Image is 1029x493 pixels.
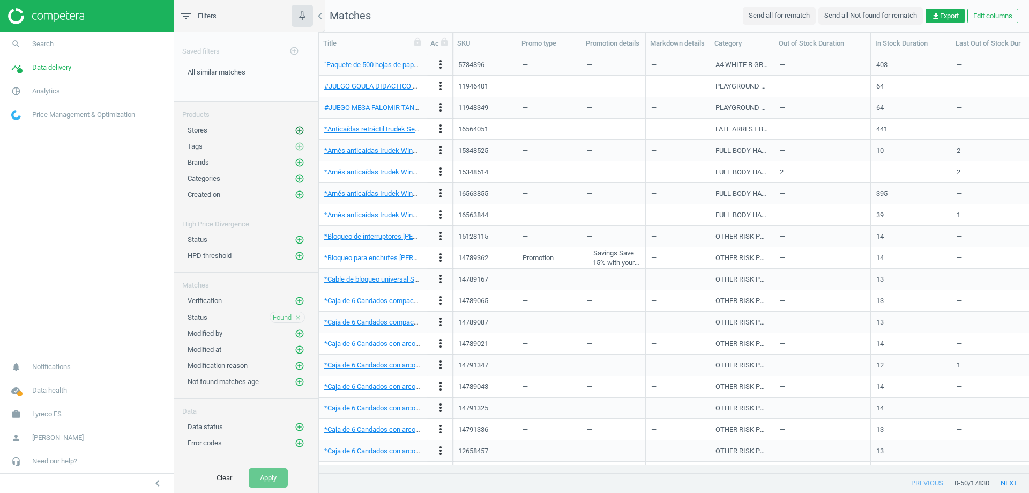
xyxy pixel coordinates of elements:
[587,141,640,160] div: —
[651,377,704,396] div: —
[523,334,576,353] div: —
[651,141,704,160] div: —
[32,39,54,49] span: Search
[434,79,447,93] button: more_vert
[523,120,576,138] div: —
[876,189,888,198] div: 395
[780,55,865,74] div: —
[32,362,71,372] span: Notifications
[294,125,305,136] button: add_circle_outline
[931,11,959,21] span: Export
[324,340,581,348] a: *Caja de 6 Candados con arco de plástico [PERSON_NAME] amarillo, 0754473610807
[324,168,496,176] a: *Arnés anticaídas Irudek Windblue 1 Talla S-M, Unknown
[458,189,488,198] div: 16563855
[715,382,769,392] div: OTHER RISK PREVENTION PRODUCTS
[434,337,447,351] button: more_vert
[434,444,447,457] i: more_vert
[521,39,577,48] div: Promo type
[294,377,305,387] button: add_circle_outline
[780,184,865,203] div: —
[295,296,304,306] i: add_circle_outline
[957,360,960,370] div: 1
[876,318,884,327] div: 13
[780,248,865,267] div: —
[32,86,60,96] span: Analytics
[284,40,305,62] button: add_circle_outline
[6,34,26,54] i: search
[434,423,447,437] button: more_vert
[458,210,488,220] div: 16563844
[780,356,865,374] div: —
[780,313,865,332] div: —
[715,124,769,134] div: FALL ARREST BLOCKS, [PERSON_NAME] & LIFELIN
[294,157,305,168] button: add_circle_outline
[651,442,704,460] div: —
[188,158,209,166] span: Brands
[434,165,447,178] i: more_vert
[651,184,704,203] div: —
[587,120,640,138] div: —
[587,227,640,246] div: —
[458,318,488,327] div: 14789087
[715,82,769,91] div: PLAYGROUND PRODUCTS
[434,273,447,285] i: more_vert
[715,339,769,349] div: OTHER RISK PREVENTION PRODUCTS
[434,165,447,179] button: more_vert
[523,55,576,74] div: —
[523,163,576,181] div: —
[651,227,704,246] div: —
[715,210,769,220] div: FULL BODY HARNESSES
[174,211,318,229] div: High Price Divergence
[434,401,447,414] i: more_vert
[587,184,640,203] div: —
[8,8,84,24] img: ajHJNr6hYgQAAAAASUVORK5CYII=
[434,58,447,72] button: more_vert
[295,190,304,200] i: add_circle_outline
[434,380,447,394] button: more_vert
[434,58,447,71] i: more_vert
[295,126,304,135] i: add_circle_outline
[32,386,67,395] span: Data health
[458,296,488,306] div: 14789065
[651,399,704,417] div: —
[876,146,884,156] div: 10
[523,184,576,203] div: —
[294,438,305,448] button: add_circle_outline
[587,313,640,332] div: —
[743,7,816,24] button: Send all for rematch
[715,189,769,198] div: FULL BODY HARNESSES
[188,297,222,305] span: Verification
[651,420,704,439] div: —
[6,404,26,424] i: work
[324,361,569,369] a: *Caja de 6 Candados con arco de plástico [PERSON_NAME] azul, 0754473610364
[650,39,705,48] div: Markdown details
[174,32,318,62] div: Saved filters
[6,57,26,78] i: timeline
[323,39,421,48] div: Title
[294,296,305,306] button: add_circle_outline
[434,79,447,92] i: more_vert
[6,451,26,472] i: headset_mic
[651,120,704,138] div: —
[434,230,447,242] i: more_vert
[587,356,640,374] div: —
[294,344,305,355] button: add_circle_outline
[523,420,576,439] div: —
[174,399,318,416] div: Data
[876,403,884,413] div: 14
[523,377,576,396] div: —
[434,294,447,308] button: more_vert
[434,358,447,372] button: more_vert
[876,360,884,370] div: 12
[587,334,640,353] div: —
[458,253,488,263] div: 14789362
[780,98,865,117] div: —
[876,425,884,435] div: 13
[32,457,77,466] span: Need our help?
[587,399,640,417] div: —
[324,404,578,412] a: *Caja de 6 Candados con arco mecánico [PERSON_NAME] amarillo, 0754473610401
[651,163,704,181] div: —
[780,334,865,353] div: —
[780,205,865,224] div: —
[434,144,447,158] button: more_vert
